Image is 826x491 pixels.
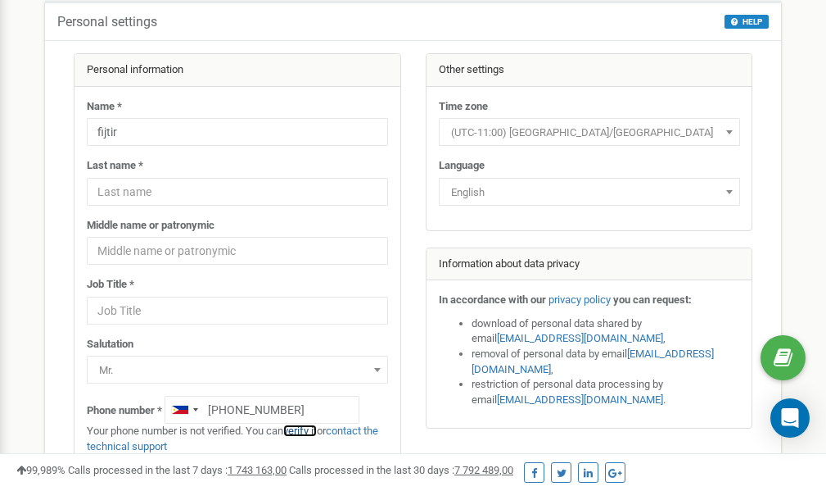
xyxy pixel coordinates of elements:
[439,158,485,174] label: Language
[439,118,740,146] span: (UTC-11:00) Pacific/Midway
[87,297,388,325] input: Job Title
[472,377,740,407] li: restriction of personal data processing by email .
[57,15,157,30] h5: Personal settings
[68,464,287,476] span: Calls processed in the last 7 days :
[548,293,611,306] a: privacy policy
[472,348,714,375] a: [EMAIL_ADDRESS][DOMAIN_NAME]
[87,277,134,293] label: Job Title *
[87,158,143,174] label: Last name *
[87,403,162,419] label: Phone number *
[439,178,740,206] span: English
[87,99,122,115] label: Name *
[87,237,388,265] input: Middle name or patronymic
[445,121,734,144] span: (UTC-11:00) Pacific/Midway
[427,248,752,281] div: Information about data privacy
[770,398,810,438] div: Open Intercom Messenger
[427,54,752,87] div: Other settings
[454,464,513,476] u: 7 792 489,00
[74,54,400,87] div: Personal information
[16,464,65,476] span: 99,989%
[87,218,214,234] label: Middle name or patronymic
[439,293,546,306] strong: In accordance with our
[724,15,769,29] button: HELP
[228,464,287,476] u: 1 743 163,00
[87,178,388,206] input: Last name
[93,359,382,382] span: Mr.
[497,393,663,406] a: [EMAIL_ADDRESS][DOMAIN_NAME]
[445,181,734,204] span: English
[613,293,692,306] strong: you can request:
[439,99,488,115] label: Time zone
[472,316,740,347] li: download of personal data shared by email ,
[87,425,378,452] a: contact the technical support
[165,396,359,424] input: +1-800-555-55-55
[283,425,317,437] a: verify it
[165,397,203,423] div: Telephone country code
[289,464,513,476] span: Calls processed in the last 30 days :
[472,347,740,377] li: removal of personal data by email ,
[87,118,388,146] input: Name
[497,332,663,344] a: [EMAIL_ADDRESS][DOMAIN_NAME]
[87,424,388,454] p: Your phone number is not verified. You can or
[87,337,133,352] label: Salutation
[87,356,388,384] span: Mr.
